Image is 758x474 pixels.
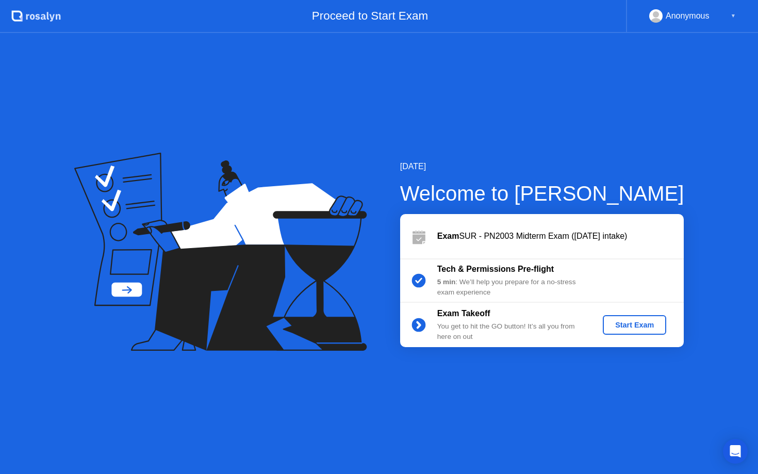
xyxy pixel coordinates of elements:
[437,309,490,318] b: Exam Takeoff
[607,321,662,329] div: Start Exam
[400,160,684,173] div: [DATE]
[437,321,586,342] div: You get to hit the GO button! It’s all you from here on out
[400,178,684,209] div: Welcome to [PERSON_NAME]
[603,315,666,335] button: Start Exam
[723,439,748,464] div: Open Intercom Messenger
[437,277,586,298] div: : We’ll help you prepare for a no-stress exam experience
[731,9,736,23] div: ▼
[437,265,554,273] b: Tech & Permissions Pre-flight
[666,9,710,23] div: Anonymous
[437,232,459,240] b: Exam
[437,230,684,242] div: SUR - PN2003 Midterm Exam ([DATE] intake)
[437,278,456,286] b: 5 min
